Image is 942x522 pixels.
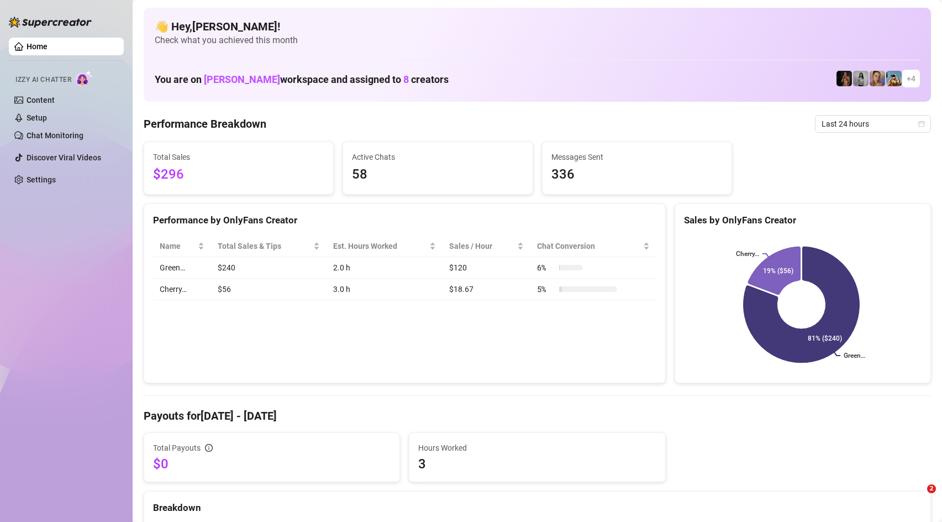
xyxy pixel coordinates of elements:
span: + 4 [907,72,915,85]
h4: Payouts for [DATE] - [DATE] [144,408,931,424]
td: 2.0 h [327,257,443,279]
td: $56 [211,279,327,300]
iframe: Intercom live chat [904,484,931,511]
a: Chat Monitoring [27,131,83,140]
span: Check what you achieved this month [155,34,920,46]
span: info-circle [205,444,213,452]
div: Est. Hours Worked [333,240,427,252]
span: calendar [918,121,925,127]
span: Last 24 hours [822,116,924,132]
td: 3.0 h [327,279,443,300]
td: $18.67 [443,279,530,300]
span: [PERSON_NAME] [204,74,280,85]
td: $120 [443,257,530,279]
text: Green… [844,352,865,359]
img: A [853,71,869,86]
span: Messages Sent [551,151,723,163]
span: $0 [153,455,391,473]
img: Cherry [870,71,885,86]
span: Hours Worked [418,442,656,454]
span: 6 % [537,262,555,274]
h4: Performance Breakdown [144,116,266,132]
a: Content [27,96,55,105]
span: $296 [153,164,324,185]
a: Home [27,42,48,51]
span: 3 [418,455,656,473]
a: Settings [27,175,56,184]
h1: You are on workspace and assigned to creators [155,74,449,86]
span: Total Payouts [153,442,201,454]
span: Chat Conversion [537,240,641,252]
a: Setup [27,113,47,122]
span: Sales / Hour [449,240,515,252]
span: 58 [352,164,523,185]
a: Discover Viral Videos [27,153,101,162]
th: Total Sales & Tips [211,236,327,257]
div: Breakdown [153,500,922,515]
th: Name [153,236,211,257]
span: Active Chats [352,151,523,163]
span: Total Sales & Tips [218,240,311,252]
div: Performance by OnlyFans Creator [153,213,656,228]
img: the_bohema [836,71,852,86]
text: Cherry… [736,250,759,258]
th: Sales / Hour [443,236,530,257]
span: 2 [927,484,936,493]
td: Green… [153,257,211,279]
td: Cherry… [153,279,211,300]
img: logo-BBDzfeDw.svg [9,17,92,28]
span: 5 % [537,283,555,295]
img: Babydanix [886,71,902,86]
td: $240 [211,257,327,279]
div: Sales by OnlyFans Creator [684,213,922,228]
span: Izzy AI Chatter [15,75,71,85]
span: 336 [551,164,723,185]
th: Chat Conversion [530,236,656,257]
h4: 👋 Hey, [PERSON_NAME] ! [155,19,920,34]
span: 8 [403,74,409,85]
span: Name [160,240,196,252]
span: Total Sales [153,151,324,163]
img: AI Chatter [76,70,93,86]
